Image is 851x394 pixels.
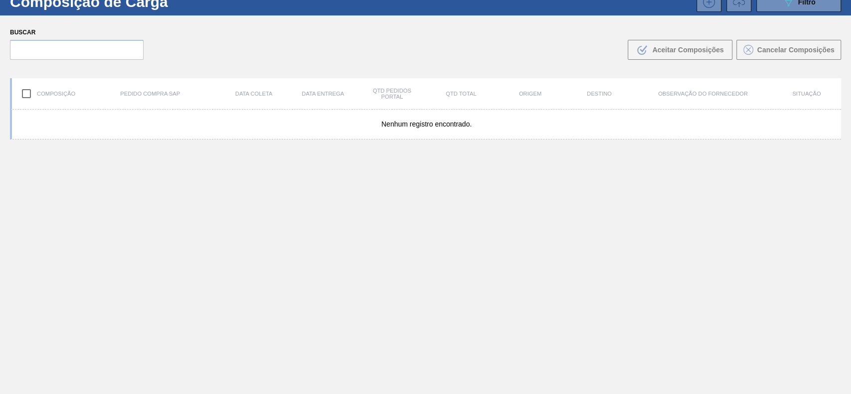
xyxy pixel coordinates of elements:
[652,46,723,54] span: Aceitar Composições
[427,91,496,97] div: Qtd Total
[81,91,219,97] div: Pedido Compra SAP
[288,91,357,97] div: Data entrega
[634,91,772,97] div: Observação do Fornecedor
[772,91,841,97] div: Situação
[219,91,289,97] div: Data coleta
[12,83,81,104] div: Composição
[565,91,634,97] div: Destino
[10,25,144,40] label: Buscar
[628,40,732,60] button: Aceitar Composições
[357,88,427,100] div: Qtd Pedidos Portal
[381,120,472,128] span: Nenhum registro encontrado.
[757,46,835,54] span: Cancelar Composições
[736,40,841,60] button: Cancelar Composições
[496,91,565,97] div: Origem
